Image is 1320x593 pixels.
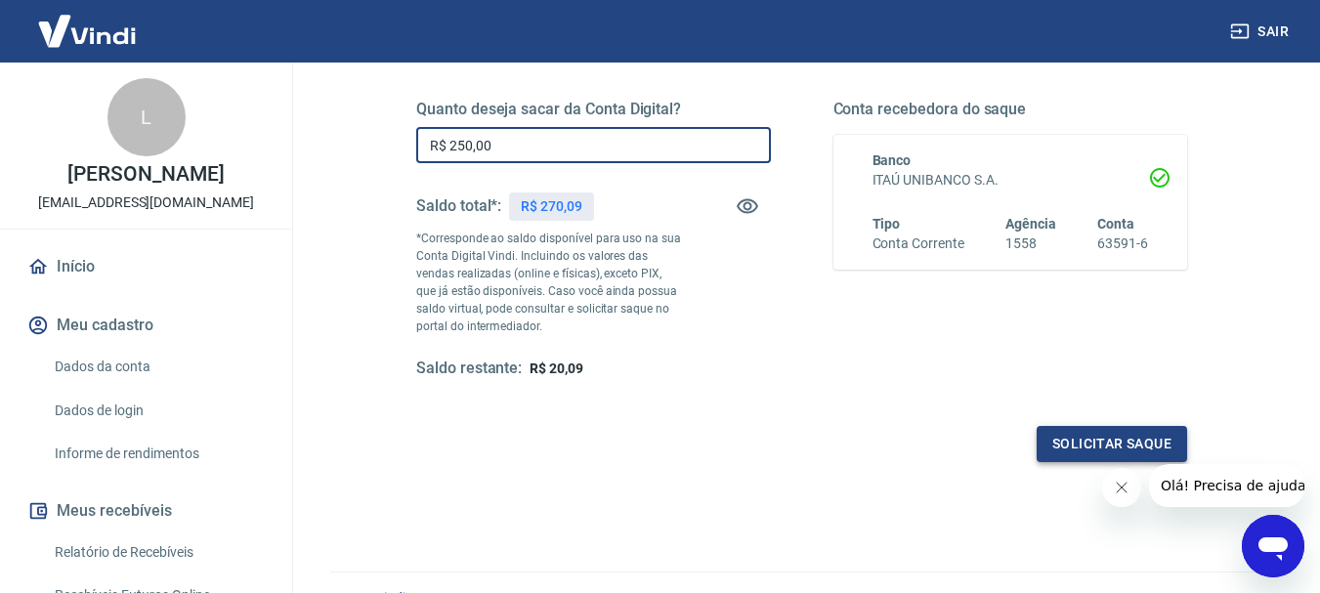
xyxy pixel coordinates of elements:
[416,230,682,335] p: *Corresponde ao saldo disponível para uso na sua Conta Digital Vindi. Incluindo os valores das ve...
[107,78,186,156] div: L
[873,170,1149,191] h6: ITAÚ UNIBANCO S.A.
[23,489,269,532] button: Meus recebíveis
[12,14,164,29] span: Olá! Precisa de ajuda?
[416,196,501,216] h5: Saldo total*:
[1149,464,1304,507] iframe: Mensagem da empresa
[416,100,771,119] h5: Quanto deseja sacar da Conta Digital?
[23,304,269,347] button: Meu cadastro
[1242,515,1304,577] iframe: Botão para abrir a janela de mensagens
[873,216,901,232] span: Tipo
[873,152,912,168] span: Banco
[1097,233,1148,254] h6: 63591-6
[38,192,254,213] p: [EMAIL_ADDRESS][DOMAIN_NAME]
[873,233,964,254] h6: Conta Corrente
[521,196,582,217] p: R$ 270,09
[833,100,1188,119] h5: Conta recebedora do saque
[1005,216,1056,232] span: Agência
[23,1,150,61] img: Vindi
[1102,468,1141,507] iframe: Fechar mensagem
[1037,426,1187,462] button: Solicitar saque
[1005,233,1056,254] h6: 1558
[47,391,269,431] a: Dados de login
[416,359,522,379] h5: Saldo restante:
[530,360,583,376] span: R$ 20,09
[1226,14,1297,50] button: Sair
[47,532,269,572] a: Relatório de Recebíveis
[67,164,224,185] p: [PERSON_NAME]
[47,434,269,474] a: Informe de rendimentos
[1097,216,1134,232] span: Conta
[23,245,269,288] a: Início
[47,347,269,387] a: Dados da conta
